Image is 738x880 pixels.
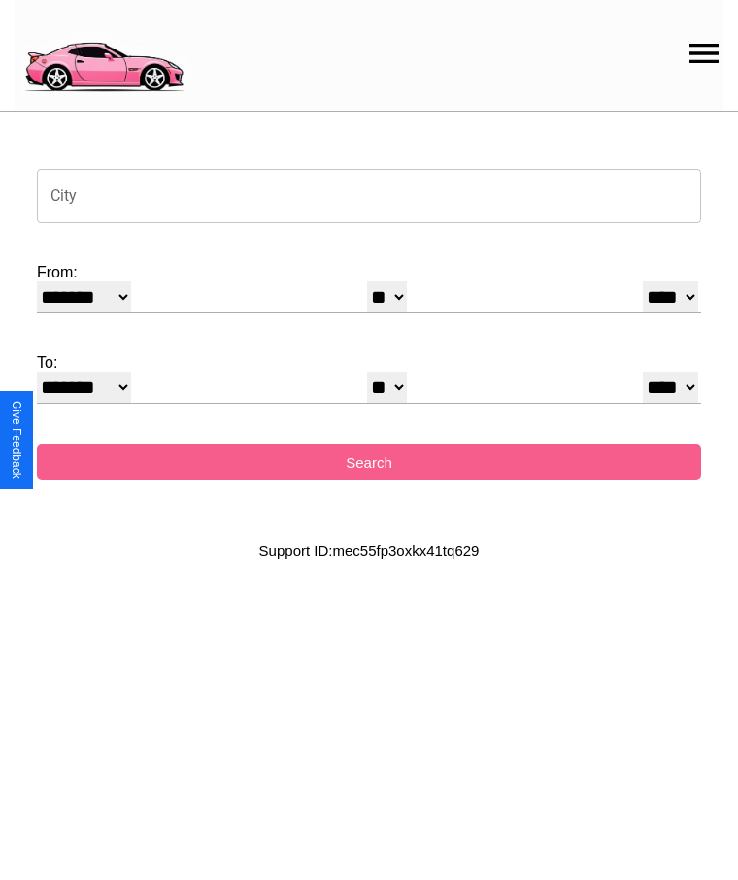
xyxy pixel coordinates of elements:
img: logo [15,10,192,97]
p: Support ID: mec55fp3oxkx41tq629 [259,538,480,564]
label: To: [37,354,701,372]
label: From: [37,264,701,281]
button: Search [37,444,701,480]
div: Give Feedback [10,401,23,479]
